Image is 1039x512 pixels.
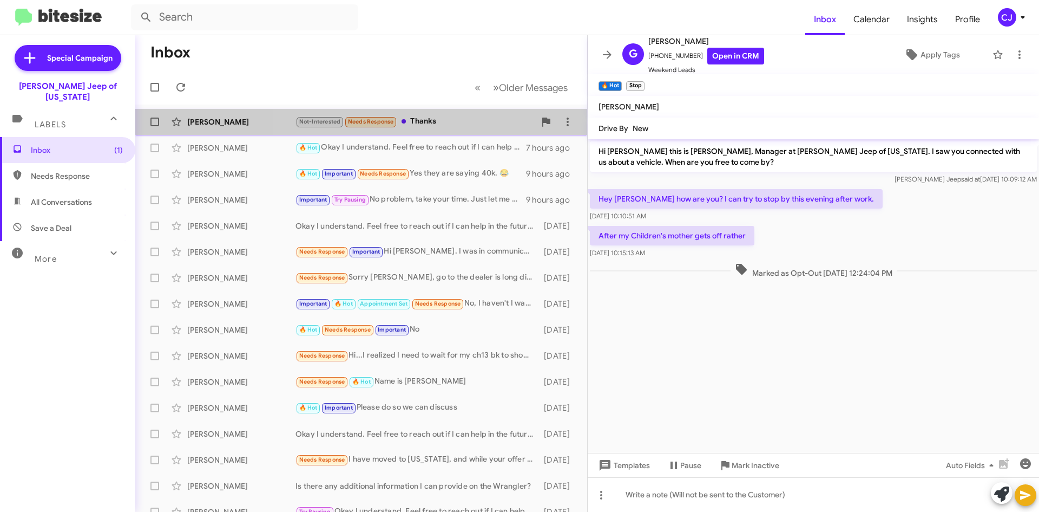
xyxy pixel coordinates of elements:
[299,352,345,359] span: Needs Response
[187,116,295,127] div: [PERSON_NAME]
[299,118,341,125] span: Not-Interested
[648,35,764,48] span: [PERSON_NAME]
[187,351,295,361] div: [PERSON_NAME]
[348,118,394,125] span: Needs Response
[845,4,898,35] a: Calendar
[538,221,578,231] div: [DATE]
[526,168,578,179] div: 9 hours ago
[150,44,190,61] h1: Inbox
[295,245,538,258] div: Hi [PERSON_NAME]. I was in communication with [PERSON_NAME] to let her know that I decided to pur...
[732,456,779,475] span: Mark Inactive
[295,193,526,206] div: No problem, take your time. Just let me know when you're ready to schedule a visit. Wishing your ...
[299,378,345,385] span: Needs Response
[648,48,764,64] span: [PHONE_NUMBER]
[31,171,123,182] span: Needs Response
[47,53,113,63] span: Special Campaign
[295,481,538,491] div: Is there any additional information I can provide on the Wrangler?
[538,325,578,335] div: [DATE]
[295,323,538,336] div: No
[295,375,538,388] div: Name is [PERSON_NAME]
[805,4,845,35] a: Inbox
[187,481,295,491] div: [PERSON_NAME]
[538,273,578,283] div: [DATE]
[114,145,123,155] span: (1)
[989,8,1027,27] button: CJ
[493,81,499,94] span: »
[295,141,526,154] div: Okay I understand. Feel free to reach out if I can help in the future!👍
[633,124,648,133] span: New
[295,271,538,284] div: Sorry [PERSON_NAME], go to the dealer is long distance for me. Thank
[538,351,578,361] div: [DATE]
[659,456,710,475] button: Pause
[629,46,637,63] span: G
[707,48,764,64] a: Open in CRM
[187,247,295,257] div: [PERSON_NAME]
[961,175,980,183] span: said at
[131,4,358,30] input: Search
[499,82,568,94] span: Older Messages
[526,195,578,205] div: 9 hours ago
[187,221,295,231] div: [PERSON_NAME]
[352,378,371,385] span: 🔥 Hot
[334,196,366,203] span: Try Pausing
[187,168,295,179] div: [PERSON_NAME]
[937,456,1007,475] button: Auto Fields
[325,170,353,177] span: Important
[710,456,788,475] button: Mark Inactive
[15,45,121,71] a: Special Campaign
[299,274,345,281] span: Needs Response
[415,300,461,307] span: Needs Response
[352,248,380,255] span: Important
[35,254,57,264] span: More
[31,223,71,234] span: Save a Deal
[680,456,701,475] span: Pause
[295,429,538,439] div: Okay I understand. Feel free to reach out if I can help in the future!👍
[295,115,535,128] div: Thanks
[299,170,318,177] span: 🔥 Hot
[299,144,318,151] span: 🔥 Hot
[590,141,1037,172] p: Hi [PERSON_NAME] this is [PERSON_NAME], Manager at [PERSON_NAME] Jeep of [US_STATE]. I saw you co...
[895,175,1037,183] span: [PERSON_NAME] Jeep [DATE] 10:09:12 AM
[538,247,578,257] div: [DATE]
[295,401,538,414] div: Please do so we can discuss
[295,349,538,362] div: Hi...I realized I need to wait for my ch13 bk to show discharge. Should be a month from now
[590,249,645,257] span: [DATE] 10:15:13 AM
[538,455,578,465] div: [DATE]
[299,456,345,463] span: Needs Response
[187,429,295,439] div: [PERSON_NAME]
[731,263,897,278] span: Marked as Opt-Out [DATE] 12:24:04 PM
[187,142,295,153] div: [PERSON_NAME]
[378,326,406,333] span: Important
[325,326,371,333] span: Needs Response
[299,300,327,307] span: Important
[295,297,538,310] div: No, I haven't I was denied the first time..
[538,299,578,309] div: [DATE]
[299,404,318,411] span: 🔥 Hot
[998,8,1016,27] div: CJ
[599,81,622,91] small: 🔥 Hot
[469,76,574,99] nav: Page navigation example
[187,455,295,465] div: [PERSON_NAME]
[187,325,295,335] div: [PERSON_NAME]
[360,300,407,307] span: Appointment Set
[475,81,481,94] span: «
[538,429,578,439] div: [DATE]
[31,197,92,208] span: All Conversations
[299,326,318,333] span: 🔥 Hot
[35,120,66,129] span: Labels
[898,4,946,35] span: Insights
[538,377,578,387] div: [DATE]
[187,273,295,283] div: [PERSON_NAME]
[946,4,989,35] span: Profile
[538,481,578,491] div: [DATE]
[599,124,628,133] span: Drive By
[187,299,295,309] div: [PERSON_NAME]
[360,170,406,177] span: Needs Response
[295,221,538,231] div: Okay I understand. Feel free to reach out if I can help in the future!👍
[526,142,578,153] div: 7 hours ago
[946,456,998,475] span: Auto Fields
[596,456,650,475] span: Templates
[468,76,487,99] button: Previous
[295,453,538,466] div: I have moved to [US_STATE], and while your offer is tempting, a 20 hour round-trip drive is a lit...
